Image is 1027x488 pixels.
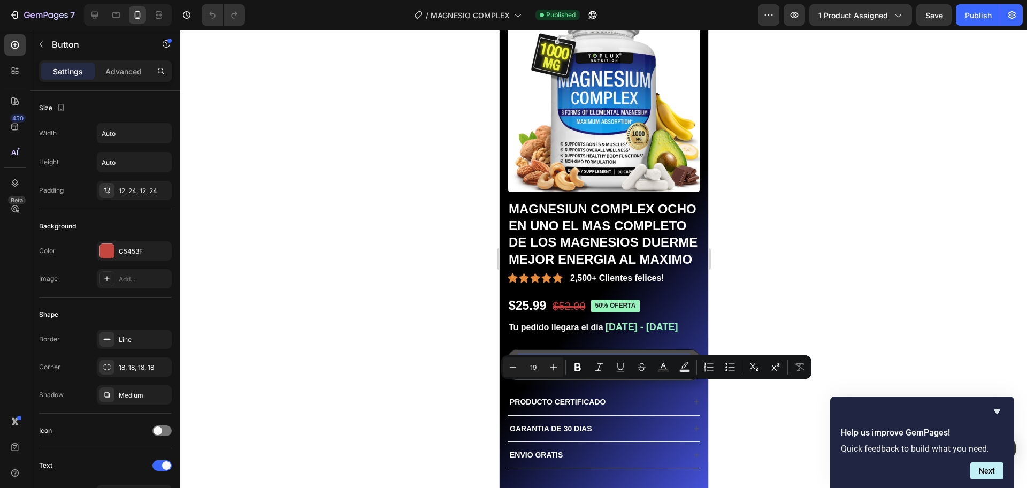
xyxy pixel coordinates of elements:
h2: Help us improve GemPages! [841,426,1003,439]
div: 18, 18, 18, 18 [119,363,169,372]
p: Advanced [105,66,142,77]
div: C5453F [119,247,169,256]
span: 1 product assigned [818,10,888,21]
div: Corner [39,362,60,372]
div: Help us improve GemPages! [841,405,1003,479]
button: Save [916,4,952,26]
div: Medium [119,391,169,400]
p: Quick feedback to build what you need. [841,444,1003,454]
button: Publish [956,4,1001,26]
div: Editor contextual toolbar [501,355,811,379]
div: Size [39,101,67,116]
span: MAGNESIO COMPLEX [431,10,510,21]
span: Save [925,11,943,20]
div: Background [39,222,76,231]
button: Hide survey [991,405,1003,418]
div: Publish [965,10,992,21]
p: Settings [53,66,83,77]
div: 450 [10,114,26,123]
iframe: Design area [500,30,708,488]
div: 12, 24, 12, 24 [119,186,169,196]
div: Beta [8,196,26,204]
div: Shape [39,310,58,319]
div: Width [39,128,57,138]
div: Text [39,461,52,470]
span: Published [546,10,576,20]
div: Undo/Redo [202,4,245,26]
p: Button [52,38,143,51]
div: Height [39,157,59,167]
button: Next question [970,462,1003,479]
div: Shadow [39,390,64,400]
div: Border [39,334,60,344]
input: Auto [97,124,171,143]
button: 7 [4,4,80,26]
div: Color [39,246,56,256]
button: 1 product assigned [809,4,912,26]
div: Line [119,335,169,345]
p: 7 [70,9,75,21]
div: Image [39,274,58,284]
input: Auto [97,152,171,172]
div: Add... [119,274,169,284]
div: Icon [39,426,52,436]
div: Padding [39,186,64,195]
span: / [426,10,428,21]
